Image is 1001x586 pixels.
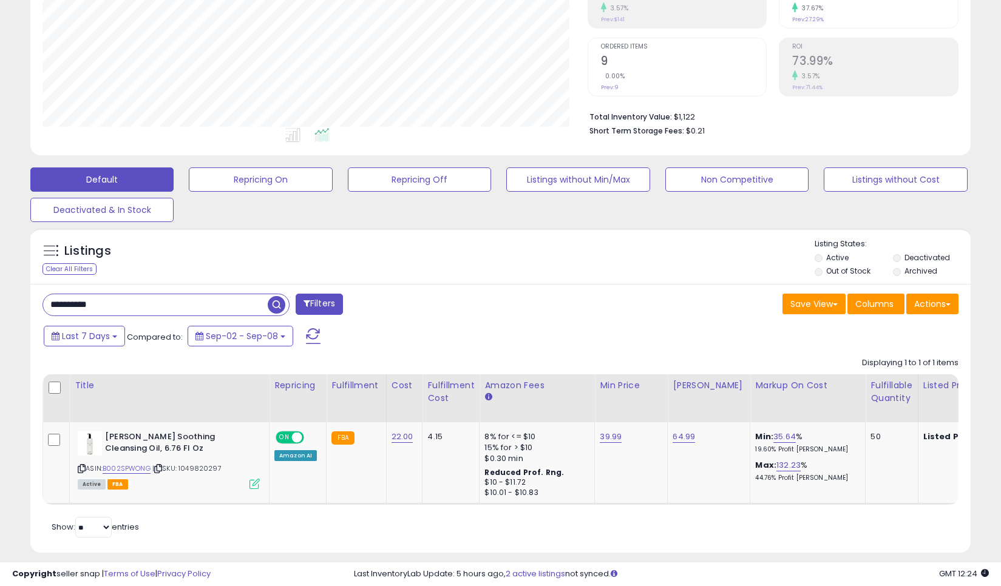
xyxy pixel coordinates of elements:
[484,392,492,403] small: Amazon Fees.
[189,167,332,192] button: Repricing On
[601,84,619,91] small: Prev: 9
[484,477,585,488] div: $10 - $11.72
[686,125,705,136] span: $0.21
[62,330,110,342] span: Last 7 Days
[78,431,260,488] div: ASIN:
[107,479,128,490] span: FBA
[188,326,293,346] button: Sep-02 - Sep-08
[64,243,111,260] h5: Listings
[923,431,979,442] b: Listed Price:
[773,431,796,443] a: 35.64
[776,459,801,471] a: 132.23
[904,252,950,263] label: Deactivated
[755,474,856,482] p: 44.76% Profit [PERSON_NAME]
[52,521,139,533] span: Show: entries
[606,4,629,13] small: 3.57%
[105,431,253,457] b: [PERSON_NAME] Soothing Cleansing Oil, 6.76 Fl Oz
[939,568,989,579] span: 2025-09-16 12:24 GMT
[12,568,56,579] strong: Copyright
[601,72,625,81] small: 0.00%
[750,374,866,422] th: The percentage added to the cost of goods (COGS) that forms the calculator for Min & Max prices.
[30,198,174,222] button: Deactivated & In Stock
[589,112,672,122] b: Total Inventory Value:
[862,357,959,369] div: Displaying 1 to 1 of 1 items
[331,379,381,392] div: Fulfillment
[904,266,937,276] label: Archived
[331,431,354,445] small: FBA
[274,379,321,392] div: Repricing
[42,263,97,275] div: Clear All Filters
[506,568,565,579] a: 2 active listings
[601,44,767,50] span: Ordered Items
[427,379,474,405] div: Fulfillment Cost
[392,379,418,392] div: Cost
[78,431,102,456] img: 21H3ICC7kzL._SL40_.jpg
[484,379,589,392] div: Amazon Fees
[601,54,767,70] h2: 9
[665,167,809,192] button: Non Competitive
[870,379,912,405] div: Fulfillable Quantity
[75,379,264,392] div: Title
[601,16,625,23] small: Prev: $141
[427,431,470,442] div: 4.15
[792,54,958,70] h2: 73.99%
[826,252,849,263] label: Active
[600,379,662,392] div: Min Price
[484,442,585,453] div: 15% for > $10
[847,294,904,314] button: Columns
[206,330,278,342] span: Sep-02 - Sep-08
[127,331,183,343] span: Compared to:
[348,167,491,192] button: Repricing Off
[826,266,870,276] label: Out of Stock
[589,109,949,123] li: $1,122
[30,167,174,192] button: Default
[44,326,125,346] button: Last 7 Days
[274,450,317,461] div: Amazon AI
[906,294,959,314] button: Actions
[815,238,971,250] p: Listing States:
[157,568,211,579] a: Privacy Policy
[484,488,585,498] div: $10.01 - $10.83
[392,431,413,443] a: 22.00
[755,445,856,454] p: 19.60% Profit [PERSON_NAME]
[673,431,695,443] a: 64.99
[277,433,292,443] span: ON
[782,294,846,314] button: Save View
[870,431,908,442] div: 50
[755,460,856,482] div: %
[798,72,820,81] small: 3.57%
[296,294,343,315] button: Filters
[152,463,222,473] span: | SKU: 1049820297
[103,463,151,474] a: B002SPWONG
[755,379,860,392] div: Markup on Cost
[792,16,824,23] small: Prev: 27.29%
[673,379,745,392] div: [PERSON_NAME]
[755,459,776,471] b: Max:
[798,4,823,13] small: 37.67%
[506,167,650,192] button: Listings without Min/Max
[484,431,585,442] div: 8% for <= $10
[589,126,684,136] b: Short Term Storage Fees:
[824,167,967,192] button: Listings without Cost
[755,431,856,454] div: %
[12,568,211,580] div: seller snap | |
[855,298,894,310] span: Columns
[792,84,823,91] small: Prev: 71.44%
[484,453,585,464] div: $0.30 min
[484,467,564,477] b: Reduced Prof. Rng.
[302,433,322,443] span: OFF
[600,431,622,443] a: 39.99
[792,44,958,50] span: ROI
[755,431,773,442] b: Min:
[354,568,989,580] div: Last InventoryLab Update: 5 hours ago, not synced.
[104,568,155,579] a: Terms of Use
[78,479,106,490] span: All listings currently available for purchase on Amazon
